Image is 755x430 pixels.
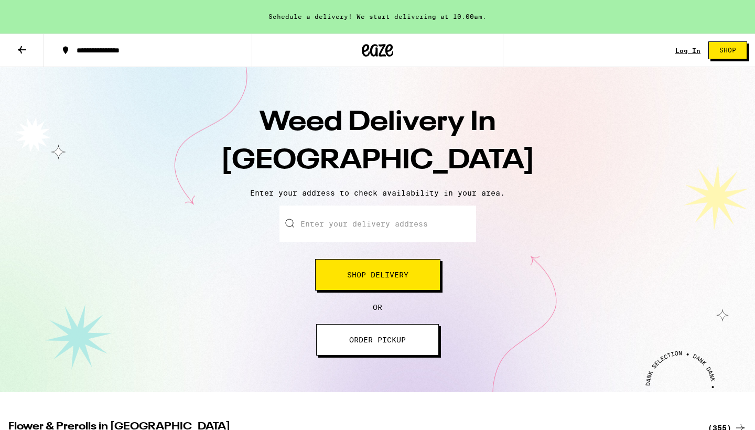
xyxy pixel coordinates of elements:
[373,303,382,311] span: OR
[708,41,747,59] button: Shop
[347,271,408,278] span: Shop Delivery
[675,47,700,54] a: Log In
[700,41,755,59] a: Shop
[349,336,406,343] span: ORDER PICKUP
[719,47,736,53] span: Shop
[279,206,476,242] input: Enter your delivery address
[315,259,440,291] button: Shop Delivery
[221,147,535,175] span: [GEOGRAPHIC_DATA]
[10,189,745,197] p: Enter your address to check availability in your area.
[316,324,439,356] button: ORDER PICKUP
[194,104,561,180] h1: Weed Delivery In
